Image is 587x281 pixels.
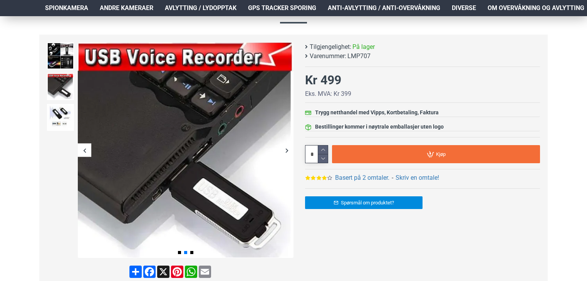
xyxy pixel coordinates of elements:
img: Lydopptaker minnepinne - SpyGadgets.no [47,73,74,100]
a: Spørsmål om produktet? [305,196,423,209]
img: Lydopptaker minnepinne - SpyGadgets.no [47,104,74,131]
span: Andre kameraer [100,3,153,13]
span: Kjøp [436,152,446,157]
span: Spionkamera [45,3,88,13]
a: Basert på 2 omtaler. [335,173,389,182]
a: Pinterest [170,266,184,278]
img: Lydopptaker minnepinne - SpyGadgets.no [78,42,293,258]
span: Go to slide 1 [178,251,181,254]
span: På lager [352,42,375,52]
a: Email [198,266,212,278]
b: - [392,174,393,181]
div: Kr 499 [305,71,341,89]
span: Go to slide 2 [184,251,187,254]
a: Share [129,266,143,278]
span: GPS Tracker Sporing [248,3,316,13]
div: Trygg netthandel med Vipps, Kortbetaling, Faktura [315,109,439,117]
span: Avlytting / Lydopptak [165,3,236,13]
a: Skriv en omtale! [396,173,439,182]
b: Tilgjengelighet: [310,42,351,52]
span: Anti-avlytting / Anti-overvåkning [328,3,440,13]
div: Bestillinger kommer i nøytrale emballasjer uten logo [315,123,444,131]
a: X [156,266,170,278]
span: Om overvåkning og avlytting [488,3,584,13]
img: Lydopptaker minnepinne - SpyGadgets.no [47,42,74,69]
div: Next slide [280,144,293,157]
span: Go to slide 3 [190,251,193,254]
div: Previous slide [78,144,91,157]
span: LMP707 [347,52,371,61]
b: Varenummer: [310,52,346,61]
a: Facebook [143,266,156,278]
a: WhatsApp [184,266,198,278]
span: Diverse [452,3,476,13]
span: Skjult lydopptaker i minnepinne [39,3,548,23]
